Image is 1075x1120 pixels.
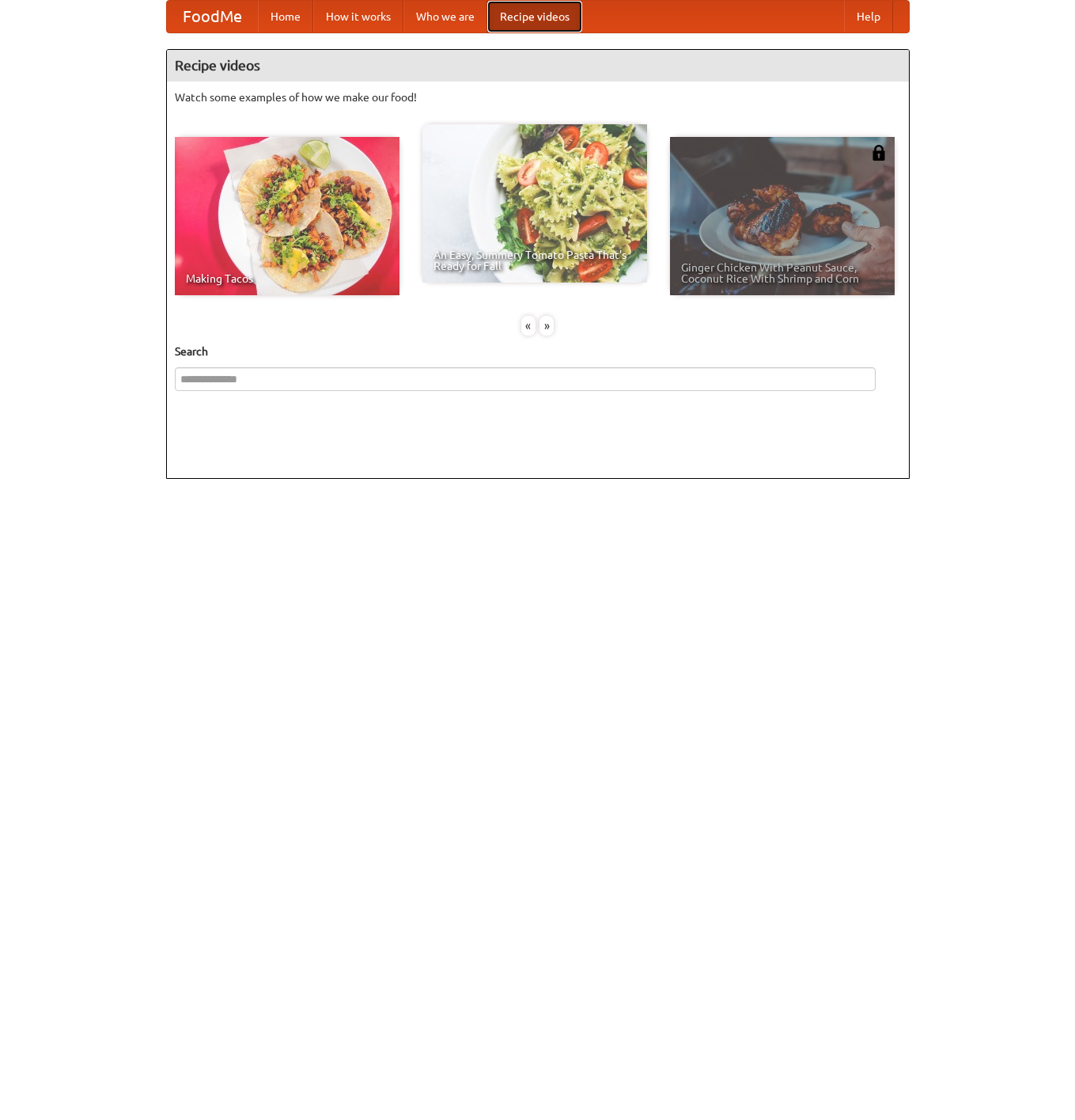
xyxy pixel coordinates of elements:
p: Watch some examples of how we make our food! [175,89,901,105]
h5: Search [175,344,901,359]
a: An Easy, Summery Tomato Pasta That's Ready for Fall [422,124,647,283]
div: » [539,316,554,336]
h4: Recipe videos [167,50,909,82]
div: « [521,316,536,336]
a: Who we are [403,1,487,32]
a: Recipe videos [487,1,582,32]
a: Home [258,1,313,32]
a: FoodMe [167,1,258,32]
a: How it works [313,1,403,32]
span: Making Tacos [186,273,388,284]
a: Making Tacos [175,137,399,295]
span: An Easy, Summery Tomato Pasta That's Ready for Fall [433,249,636,271]
a: Help [844,1,893,32]
img: 483408.png [871,145,887,161]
